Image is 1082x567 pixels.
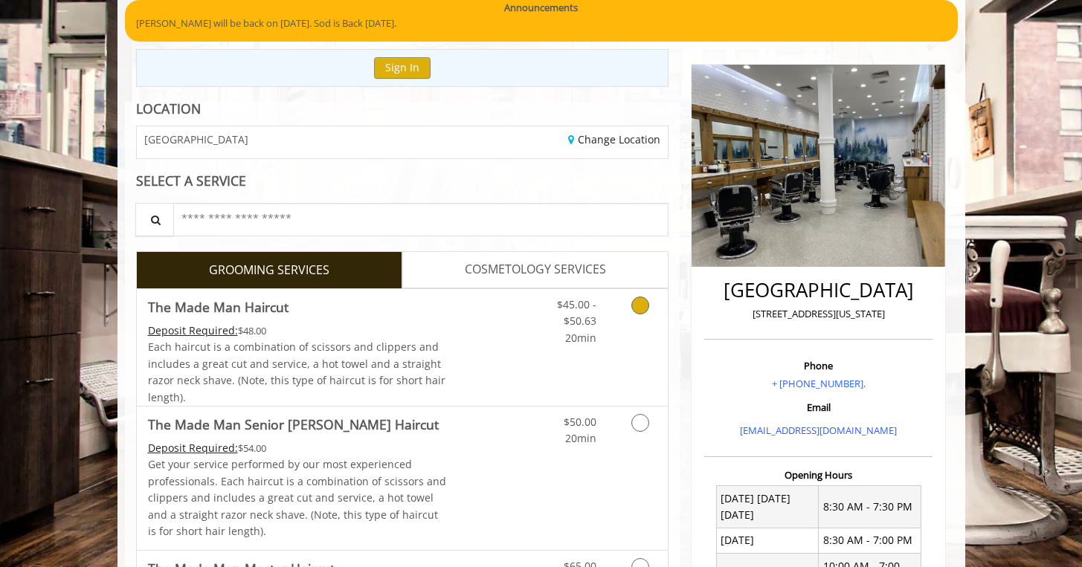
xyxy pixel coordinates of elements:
p: [STREET_ADDRESS][US_STATE] [708,306,929,322]
td: [DATE] [716,528,819,553]
span: 20min [565,331,596,345]
h3: Email [708,402,929,412]
h3: Opening Hours [704,470,933,480]
td: 8:30 AM - 7:00 PM [819,528,921,553]
a: Change Location [568,132,660,146]
div: $54.00 [148,440,447,456]
p: Get your service performed by our most experienced professionals. Each haircut is a combination o... [148,456,447,540]
p: [PERSON_NAME] will be back on [DATE]. Sod is Back [DATE]. [136,16,947,31]
span: This service needs some Advance to be paid before we block your appointment [148,441,238,455]
span: COSMETOLOGY SERVICES [465,260,606,279]
b: The Made Man Haircut [148,297,289,317]
span: $50.00 [564,415,596,429]
h2: [GEOGRAPHIC_DATA] [708,279,929,301]
span: $45.00 - $50.63 [557,297,596,328]
a: + [PHONE_NUMBER]. [772,377,866,390]
a: [EMAIL_ADDRESS][DOMAIN_NAME] [740,424,897,437]
span: [GEOGRAPHIC_DATA] [144,134,248,145]
td: [DATE] [DATE] [DATE] [716,486,819,528]
span: GROOMING SERVICES [209,261,329,280]
button: Service Search [135,203,174,236]
span: This service needs some Advance to be paid before we block your appointment [148,323,238,337]
td: 8:30 AM - 7:30 PM [819,486,921,528]
button: Sign In [374,57,431,79]
h3: Phone [708,360,929,371]
span: Each haircut is a combination of scissors and clippers and includes a great cut and service, a ho... [148,340,445,404]
b: LOCATION [136,100,201,117]
b: The Made Man Senior [PERSON_NAME] Haircut [148,414,439,435]
div: $48.00 [148,323,447,339]
div: SELECT A SERVICE [136,174,669,188]
span: 20min [565,431,596,445]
